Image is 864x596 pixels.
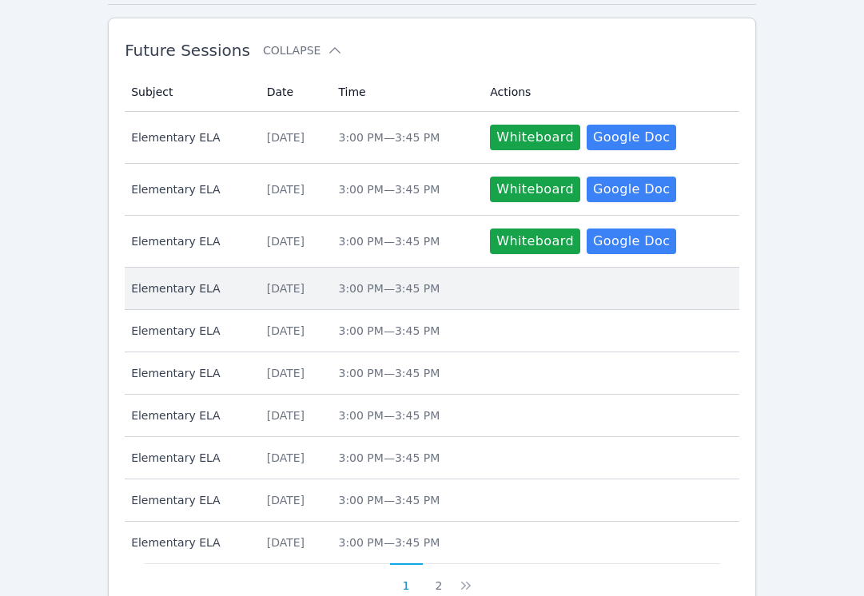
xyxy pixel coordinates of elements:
[328,73,480,112] th: Time
[267,181,320,197] div: [DATE]
[338,367,440,379] span: 3:00 PM — 3:45 PM
[587,125,676,150] a: Google Doc
[338,494,440,507] span: 3:00 PM — 3:45 PM
[125,310,739,352] tr: Elementary ELA[DATE]3:00 PM—3:45 PM
[490,125,580,150] button: Whiteboard
[267,323,320,339] div: [DATE]
[338,282,440,295] span: 3:00 PM — 3:45 PM
[131,323,248,339] span: Elementary ELA
[125,164,739,216] tr: Elementary ELA[DATE]3:00 PM—3:45 PMWhiteboardGoogle Doc
[125,352,739,395] tr: Elementary ELA[DATE]3:00 PM—3:45 PM
[125,522,739,563] tr: Elementary ELA[DATE]3:00 PM—3:45 PM
[338,536,440,549] span: 3:00 PM — 3:45 PM
[125,268,739,310] tr: Elementary ELA[DATE]3:00 PM—3:45 PM
[267,365,320,381] div: [DATE]
[587,228,676,254] a: Google Doc
[125,112,739,164] tr: Elementary ELA[DATE]3:00 PM—3:45 PMWhiteboardGoogle Doc
[338,131,440,144] span: 3:00 PM — 3:45 PM
[131,233,248,249] span: Elementary ELA
[423,563,456,594] button: 2
[125,395,739,437] tr: Elementary ELA[DATE]3:00 PM—3:45 PM
[338,451,440,464] span: 3:00 PM — 3:45 PM
[131,280,248,296] span: Elementary ELA
[125,41,250,60] span: Future Sessions
[267,280,320,296] div: [DATE]
[125,216,739,268] tr: Elementary ELA[DATE]3:00 PM—3:45 PMWhiteboardGoogle Doc
[338,324,440,337] span: 3:00 PM — 3:45 PM
[131,181,248,197] span: Elementary ELA
[267,233,320,249] div: [DATE]
[338,183,440,196] span: 3:00 PM — 3:45 PM
[131,365,248,381] span: Elementary ELA
[267,129,320,145] div: [DATE]
[267,450,320,466] div: [DATE]
[490,177,580,202] button: Whiteboard
[263,42,343,58] button: Collapse
[125,437,739,479] tr: Elementary ELA[DATE]3:00 PM—3:45 PM
[480,73,739,112] th: Actions
[587,177,676,202] a: Google Doc
[490,228,580,254] button: Whiteboard
[125,73,257,112] th: Subject
[125,479,739,522] tr: Elementary ELA[DATE]3:00 PM—3:45 PM
[131,492,248,508] span: Elementary ELA
[131,129,248,145] span: Elementary ELA
[338,235,440,248] span: 3:00 PM — 3:45 PM
[131,407,248,423] span: Elementary ELA
[131,450,248,466] span: Elementary ELA
[267,534,320,550] div: [DATE]
[131,534,248,550] span: Elementary ELA
[390,563,423,594] button: 1
[338,409,440,422] span: 3:00 PM — 3:45 PM
[267,492,320,508] div: [DATE]
[257,73,329,112] th: Date
[267,407,320,423] div: [DATE]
